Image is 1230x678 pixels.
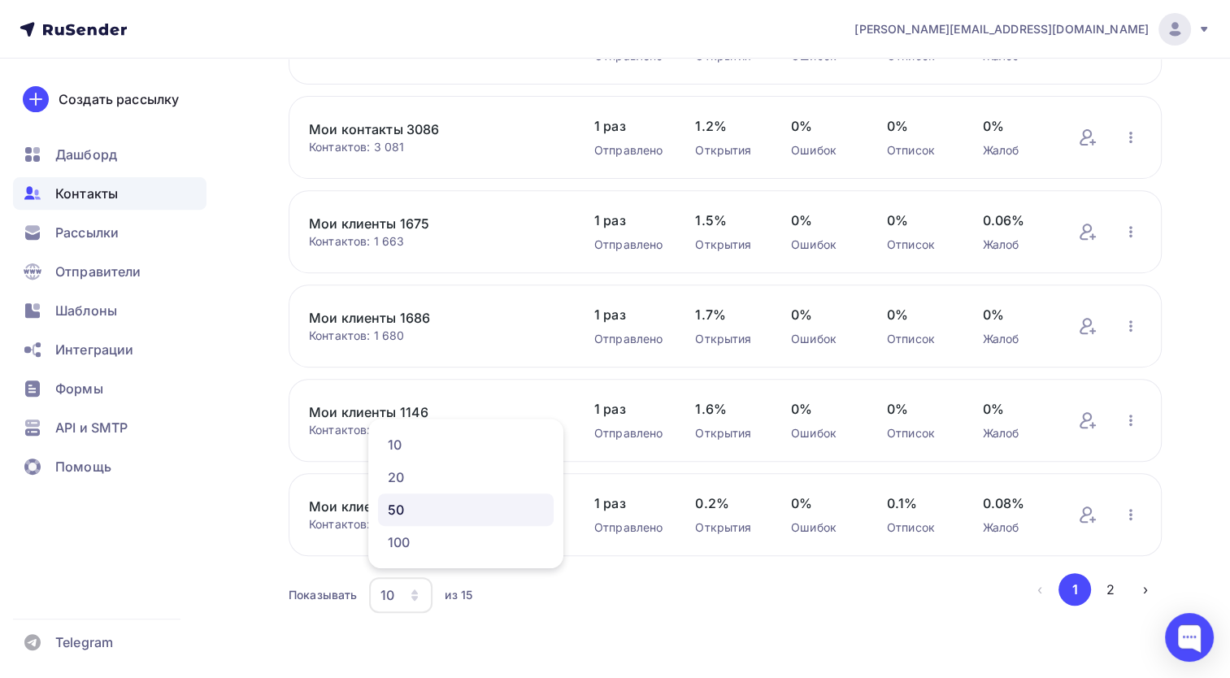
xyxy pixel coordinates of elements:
button: Go to next page [1129,573,1162,606]
div: Ошибок [791,142,854,159]
span: Рассылки [55,223,119,242]
div: Контактов: 1 142 [309,422,562,438]
button: Go to page 2 [1094,573,1127,606]
div: из 15 [445,587,472,603]
span: Telegram [55,632,113,652]
span: 1 раз [594,211,663,230]
div: 20 [388,467,544,487]
div: Открытия [695,237,758,253]
span: 1 раз [594,116,663,136]
span: 1 раз [594,305,663,324]
a: Рассылки [13,216,206,249]
div: Жалоб [983,331,1046,347]
a: Шаблоны [13,294,206,327]
span: Шаблоны [55,301,117,320]
div: Отправлено [594,237,663,253]
a: Мои клиенты 1686 [309,308,562,328]
span: 0% [983,399,1046,419]
span: 0% [887,305,950,324]
button: 10 [368,576,433,614]
div: Отписок [887,519,950,536]
span: 0% [791,493,854,513]
span: 1 раз [594,493,663,513]
div: Отправлено [594,142,663,159]
div: Открытия [695,331,758,347]
ul: 10 [368,419,563,568]
span: 1.6% [695,399,758,419]
div: Отправлено [594,425,663,441]
span: 0.1% [887,493,950,513]
span: 1 раз [594,399,663,419]
div: 10 [388,435,544,454]
div: 100 [388,532,544,552]
div: Отписок [887,331,950,347]
span: 1.2% [695,116,758,136]
a: Мои клиенты 1171 [309,497,562,516]
div: 50 [388,500,544,519]
span: 0.08% [983,493,1046,513]
div: Показывать [289,587,357,603]
div: Отправлено [594,331,663,347]
div: 10 [380,585,394,605]
span: 1.5% [695,211,758,230]
div: Жалоб [983,425,1046,441]
span: 0.06% [983,211,1046,230]
div: Отправлено [594,519,663,536]
span: Интеграции [55,340,133,359]
span: Формы [55,379,103,398]
a: [PERSON_NAME][EMAIL_ADDRESS][DOMAIN_NAME] [854,13,1210,46]
span: 0% [791,211,854,230]
span: 0% [791,399,854,419]
span: Помощь [55,457,111,476]
span: 0% [791,305,854,324]
span: API и SMTP [55,418,128,437]
div: Ошибок [791,519,854,536]
div: Открытия [695,519,758,536]
span: Контакты [55,184,118,203]
a: Дашборд [13,138,206,171]
ul: Pagination [1024,573,1163,606]
div: Контактов: 1 171 [309,516,562,532]
div: Контактов: 3 081 [309,139,562,155]
div: Ошибок [791,425,854,441]
span: 0.2% [695,493,758,513]
div: Контактов: 1 663 [309,233,562,250]
div: Ошибок [791,331,854,347]
div: Жалоб [983,142,1046,159]
div: Жалоб [983,237,1046,253]
span: 1.7% [695,305,758,324]
div: Отписок [887,425,950,441]
button: Go to page 1 [1058,573,1091,606]
span: Отправители [55,262,141,281]
div: Жалоб [983,519,1046,536]
span: Дашборд [55,145,117,164]
div: Отписок [887,142,950,159]
a: Мои клиенты 1146 [309,402,562,422]
span: 0% [887,116,950,136]
div: Отписок [887,237,950,253]
span: [PERSON_NAME][EMAIL_ADDRESS][DOMAIN_NAME] [854,21,1149,37]
span: 0% [887,399,950,419]
a: Мои клиенты 1675 [309,214,562,233]
a: Отправители [13,255,206,288]
span: 0% [887,211,950,230]
div: Открытия [695,142,758,159]
div: Открытия [695,425,758,441]
span: 0% [983,116,1046,136]
a: Мои контакты 3086 [309,120,562,139]
div: Контактов: 1 680 [309,328,562,344]
div: Создать рассылку [59,89,179,109]
a: Контакты [13,177,206,210]
span: 0% [791,116,854,136]
span: 0% [983,305,1046,324]
div: Ошибок [791,237,854,253]
a: Формы [13,372,206,405]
